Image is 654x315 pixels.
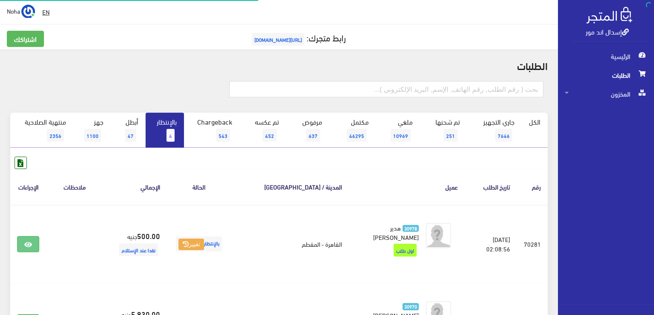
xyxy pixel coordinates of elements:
th: رقم [517,169,548,204]
span: بالإنتظار [176,236,222,251]
span: [URL][DOMAIN_NAME] [252,33,304,46]
strong: 500.00 [137,230,160,241]
span: الرئيسية [565,47,647,66]
button: تغيير [178,239,204,251]
a: مكتمل46295 [330,113,376,148]
th: المدينة / [GEOGRAPHIC_DATA] [231,169,349,204]
a: جاري التجهيز7646 [467,113,522,148]
span: 10969 [391,129,411,142]
span: 543 [216,129,230,142]
a: Chargeback543 [184,113,239,148]
span: 637 [306,129,320,142]
a: تم شحنها251 [420,113,467,148]
a: ... Noha [7,4,35,18]
span: 4 [166,129,175,142]
img: . [587,7,632,23]
a: منتهية الصلاحية2356 [10,113,73,148]
a: المخزون [558,85,654,103]
span: 1100 [84,129,101,142]
th: عميل [349,169,465,204]
a: EN [39,4,53,20]
span: 452 [263,129,277,142]
span: 30978 [403,225,419,232]
span: 46295 [347,129,367,142]
span: Noha [7,6,20,16]
span: 2356 [47,129,64,142]
th: الإجراءات [10,169,46,204]
th: ملاحظات [46,169,103,204]
span: 7646 [495,129,512,142]
img: avatar.png [426,223,451,248]
span: الطلبات [565,66,647,85]
a: تم عكسه452 [239,113,286,148]
h2: الطلبات [10,60,548,71]
a: بالإنتظار4 [146,113,184,148]
a: ملغي10969 [376,113,420,148]
span: اول طلب [394,244,417,257]
span: 251 [444,129,458,142]
a: إسدال اند مور [586,25,629,38]
th: تاريخ الطلب [465,169,517,204]
a: الطلبات [558,66,654,85]
a: الكل [522,113,548,131]
th: الحالة [167,169,231,204]
iframe: Drift Widget Chat Controller [10,257,43,289]
td: 70281 [517,205,548,283]
td: جنيه [103,205,167,283]
input: بحث ( رقم الطلب, رقم الهاتف, الإسم, البريد اﻹلكتروني )... [229,81,543,97]
a: 30978 هدير [PERSON_NAME] [362,223,419,242]
img: ... [21,5,35,18]
span: المخزون [565,85,647,103]
span: هدير [PERSON_NAME] [373,222,419,243]
td: [DATE] 02:08:56 [465,205,517,283]
a: أبطل47 [111,113,146,148]
a: اشتراكك [7,31,44,47]
span: نقدا عند الإستلام [119,243,158,256]
span: 47 [125,129,136,142]
u: EN [42,6,50,17]
a: جهز1100 [73,113,111,148]
a: مرفوض637 [286,113,330,148]
a: الرئيسية [558,47,654,66]
td: القاهرة - المقطم [231,205,349,283]
th: اﻹجمالي [103,169,167,204]
a: رابط متجرك:[URL][DOMAIN_NAME] [250,29,346,45]
span: 30970 [403,303,419,310]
